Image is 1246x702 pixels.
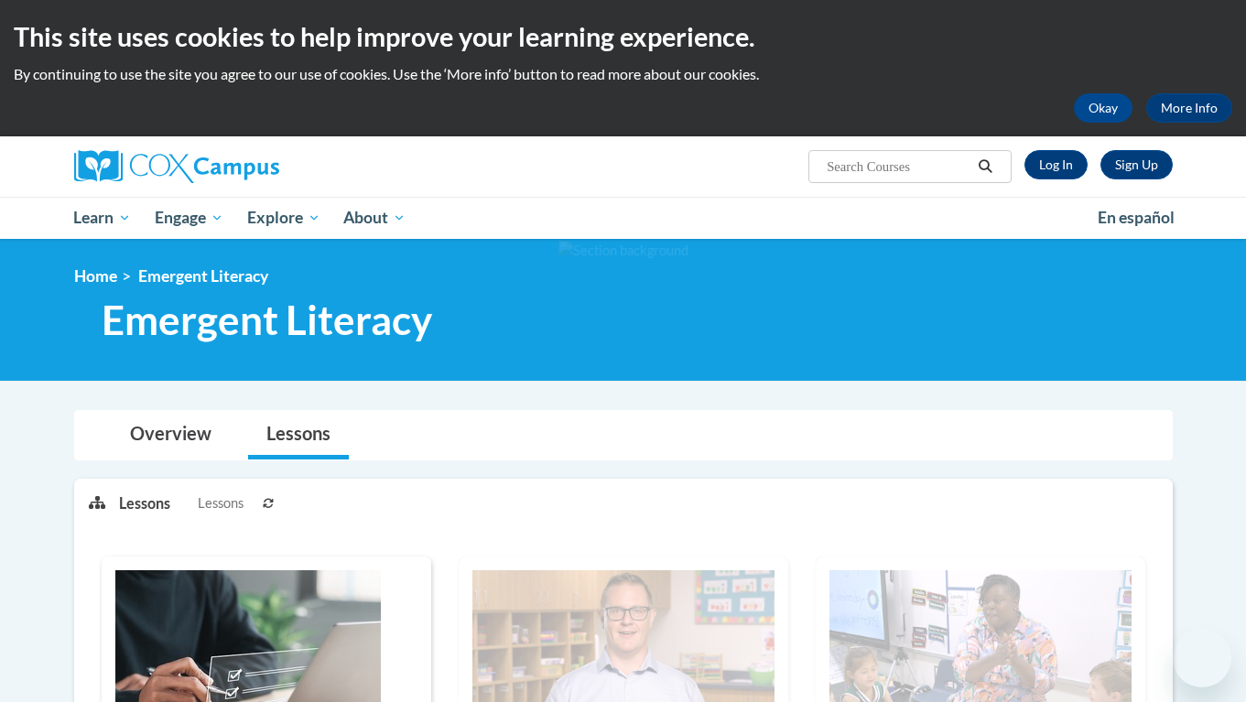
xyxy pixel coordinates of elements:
[198,493,244,513] span: Lessons
[73,207,131,229] span: Learn
[1100,150,1173,179] a: Register
[977,160,993,174] i: 
[247,207,320,229] span: Explore
[1086,199,1186,237] a: En español
[112,411,230,459] a: Overview
[155,207,223,229] span: Engage
[1074,93,1132,123] button: Okay
[248,411,349,459] a: Lessons
[235,197,332,239] a: Explore
[74,150,422,183] a: Cox Campus
[138,266,268,286] span: Emergent Literacy
[14,64,1232,84] p: By continuing to use the site you agree to our use of cookies. Use the ‘More info’ button to read...
[74,150,279,183] img: Cox Campus
[119,493,170,513] p: Lessons
[971,156,999,178] button: Search
[1173,629,1231,687] iframe: Button to launch messaging window
[1146,93,1232,123] a: More Info
[1098,208,1175,227] span: En español
[47,197,1200,239] div: Main menu
[62,197,144,239] a: Learn
[74,266,117,286] a: Home
[825,156,971,178] input: Search Courses
[558,241,688,261] img: Section background
[331,197,417,239] a: About
[343,207,406,229] span: About
[1024,150,1088,179] a: Log In
[143,197,235,239] a: Engage
[102,296,432,344] span: Emergent Literacy
[14,18,1232,55] h2: This site uses cookies to help improve your learning experience.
